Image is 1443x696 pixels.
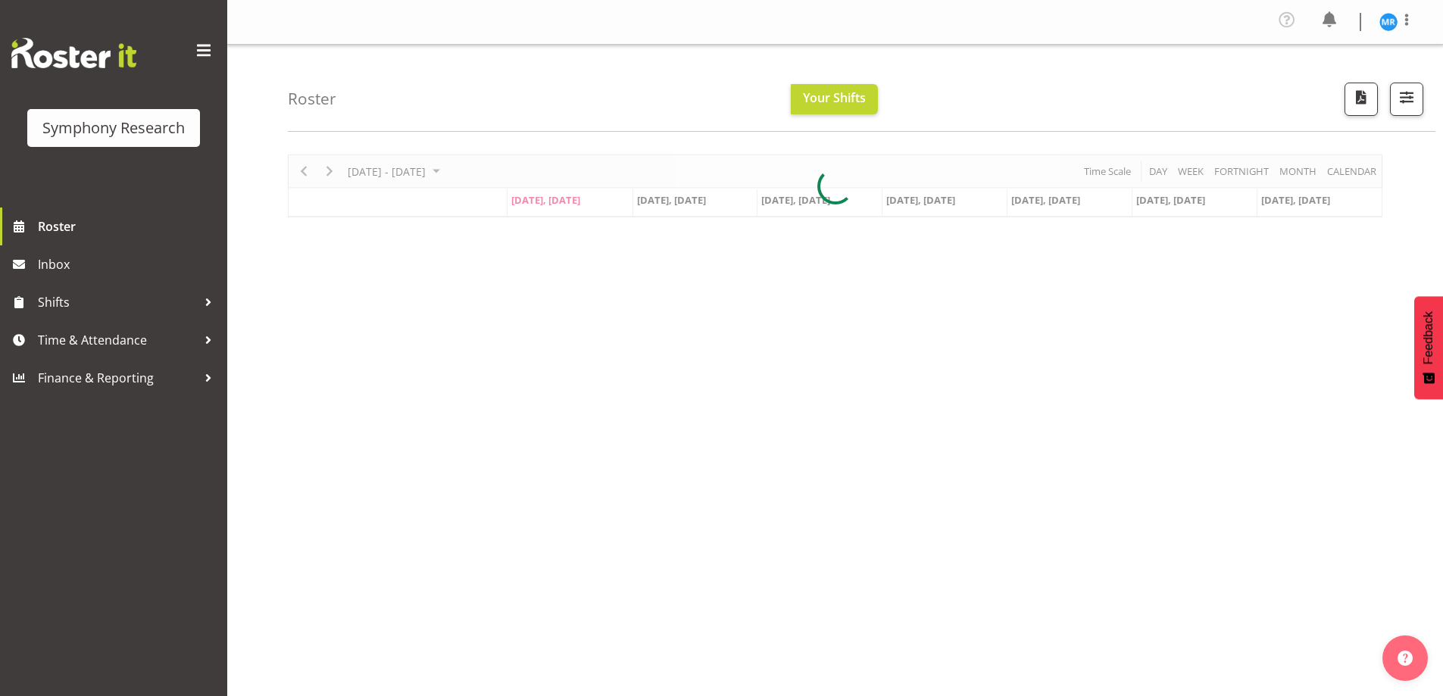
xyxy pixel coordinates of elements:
[803,89,866,106] span: Your Shifts
[11,38,136,68] img: Rosterit website logo
[38,291,197,314] span: Shifts
[1390,83,1423,116] button: Filter Shifts
[791,84,878,114] button: Your Shifts
[1379,13,1398,31] img: michael-robinson11856.jpg
[1422,311,1435,364] span: Feedback
[42,117,185,139] div: Symphony Research
[1398,651,1413,666] img: help-xxl-2.png
[1414,296,1443,399] button: Feedback - Show survey
[38,329,197,351] span: Time & Attendance
[38,215,220,238] span: Roster
[38,253,220,276] span: Inbox
[38,367,197,389] span: Finance & Reporting
[288,90,336,108] h4: Roster
[1345,83,1378,116] button: Download a PDF of the roster according to the set date range.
